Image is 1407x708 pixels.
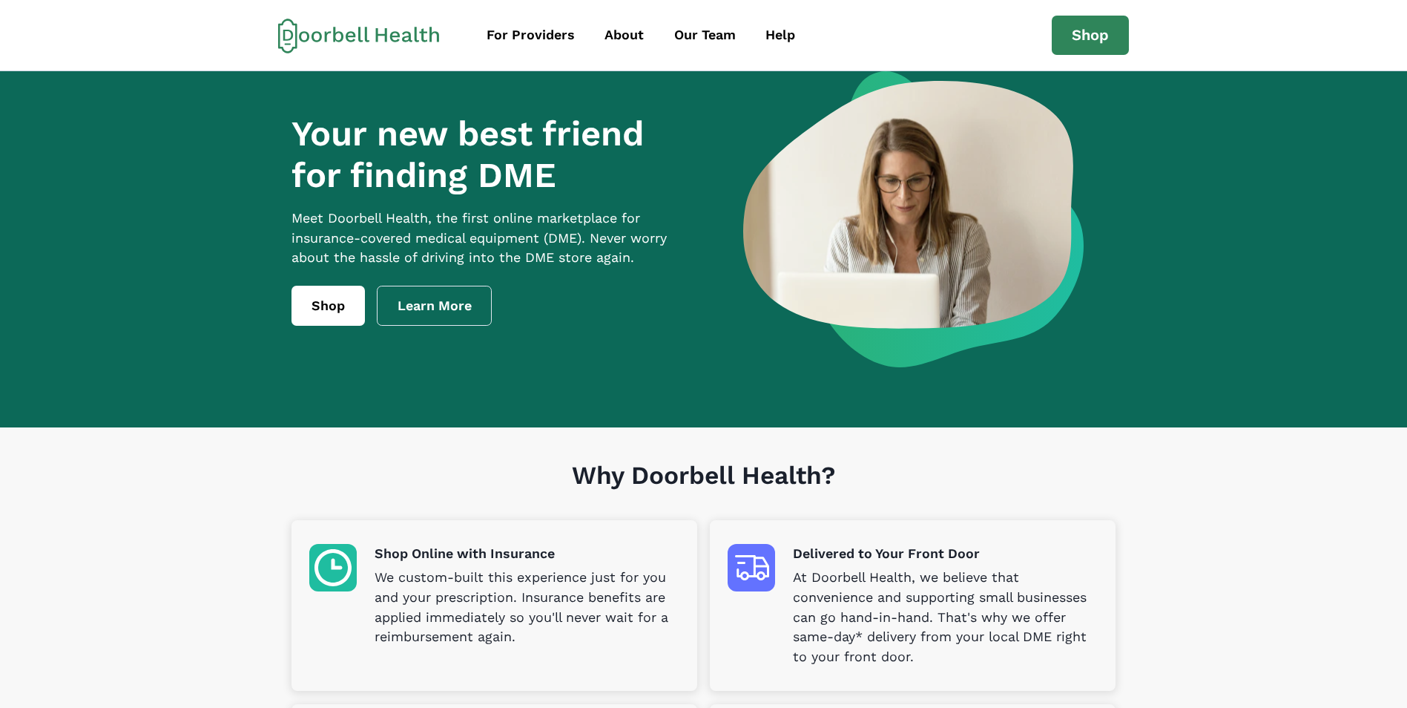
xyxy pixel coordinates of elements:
a: Help [752,19,808,52]
a: Our Team [661,19,749,52]
p: Shop Online with Insurance [375,544,679,564]
a: Learn More [377,286,492,326]
p: Delivered to Your Front Door [793,544,1098,564]
div: Help [765,25,795,45]
div: Our Team [674,25,736,45]
div: For Providers [487,25,575,45]
img: Delivered to Your Front Door icon [728,544,775,591]
a: About [591,19,657,52]
h1: Why Doorbell Health? [291,461,1116,521]
img: a woman looking at a computer [743,71,1084,367]
p: We custom-built this experience just for you and your prescription. Insurance benefits are applie... [375,568,679,648]
p: At Doorbell Health, we believe that convenience and supporting small businesses can go hand-in-ha... [793,568,1098,667]
a: Shop [1052,16,1129,56]
p: Meet Doorbell Health, the first online marketplace for insurance-covered medical equipment (DME).... [291,209,695,269]
div: About [604,25,644,45]
h1: Your new best friend for finding DME [291,113,695,197]
img: Shop Online with Insurance icon [309,544,357,591]
a: For Providers [473,19,588,52]
a: Shop [291,286,365,326]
